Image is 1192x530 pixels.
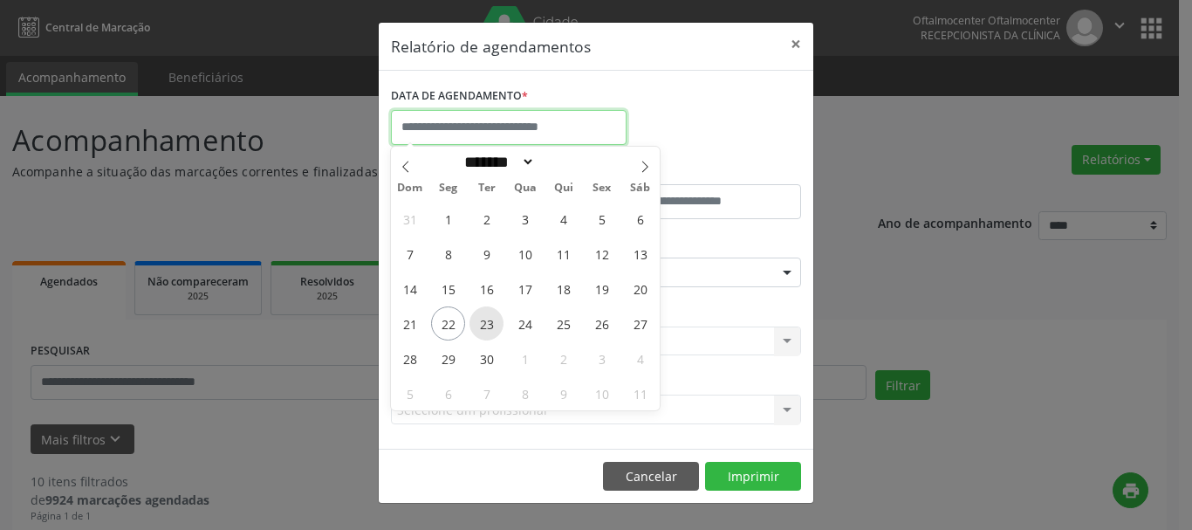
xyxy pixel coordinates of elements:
span: Outubro 9, 2025 [546,376,580,410]
span: Setembro 16, 2025 [469,272,504,306]
span: Setembro 22, 2025 [431,306,465,341]
span: Setembro 14, 2025 [393,272,427,306]
span: Setembro 25, 2025 [546,306,580,341]
span: Qui [545,182,583,194]
span: Setembro 7, 2025 [393,237,427,271]
span: Outubro 5, 2025 [393,376,427,410]
label: DATA DE AGENDAMENTO [391,83,528,110]
h5: Relatório de agendamentos [391,35,591,58]
span: Setembro 8, 2025 [431,237,465,271]
span: Setembro 2, 2025 [469,202,504,236]
span: Setembro 29, 2025 [431,341,465,375]
span: Setembro 23, 2025 [469,306,504,341]
span: Setembro 26, 2025 [585,306,619,341]
span: Setembro 12, 2025 [585,237,619,271]
span: Setembro 30, 2025 [469,341,504,375]
span: Setembro 1, 2025 [431,202,465,236]
span: Setembro 28, 2025 [393,341,427,375]
span: Sex [583,182,621,194]
span: Setembro 3, 2025 [508,202,542,236]
span: Setembro 4, 2025 [546,202,580,236]
button: Close [778,23,813,65]
span: Setembro 5, 2025 [585,202,619,236]
span: Outubro 2, 2025 [546,341,580,375]
span: Outubro 4, 2025 [623,341,657,375]
span: Outubro 10, 2025 [585,376,619,410]
span: Outubro 6, 2025 [431,376,465,410]
span: Outubro 8, 2025 [508,376,542,410]
span: Outubro 3, 2025 [585,341,619,375]
span: Setembro 17, 2025 [508,272,542,306]
span: Setembro 27, 2025 [623,306,657,341]
span: Setembro 18, 2025 [546,272,580,306]
span: Setembro 6, 2025 [623,202,657,236]
span: Ter [468,182,506,194]
label: ATÉ [600,157,801,184]
span: Setembro 13, 2025 [623,237,657,271]
button: Cancelar [603,462,699,492]
span: Outubro 11, 2025 [623,376,657,410]
input: Year [535,153,593,171]
span: Setembro 11, 2025 [546,237,580,271]
span: Sáb [621,182,660,194]
span: Dom [391,182,429,194]
span: Setembro 20, 2025 [623,272,657,306]
span: Setembro 9, 2025 [469,237,504,271]
span: Setembro 19, 2025 [585,272,619,306]
span: Agosto 31, 2025 [393,202,427,236]
select: Month [458,153,535,171]
span: Setembro 21, 2025 [393,306,427,341]
span: Outubro 7, 2025 [469,376,504,410]
span: Setembro 24, 2025 [508,306,542,341]
span: Setembro 10, 2025 [508,237,542,271]
span: Seg [429,182,468,194]
button: Imprimir [705,462,801,492]
span: Setembro 15, 2025 [431,272,465,306]
span: Qua [506,182,545,194]
span: Outubro 1, 2025 [508,341,542,375]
